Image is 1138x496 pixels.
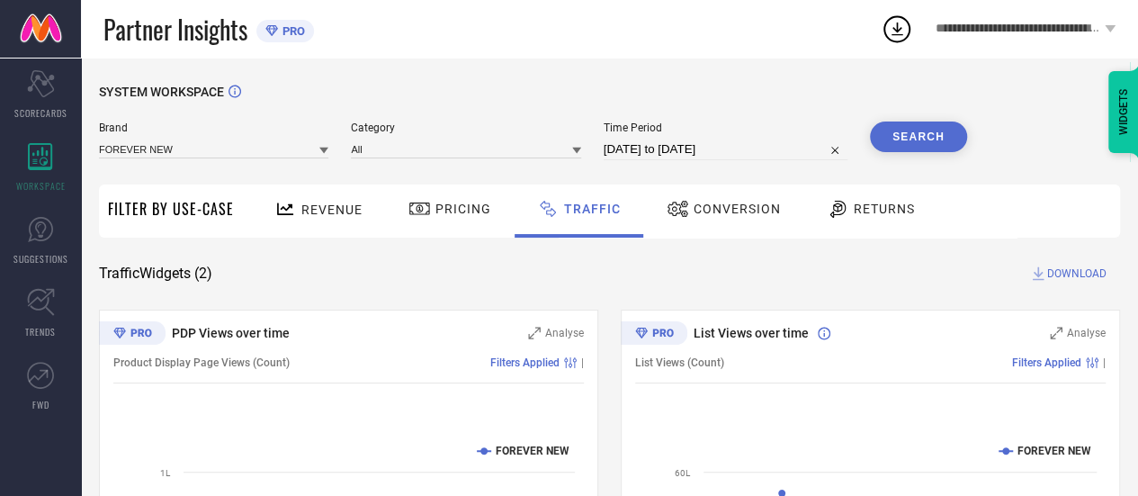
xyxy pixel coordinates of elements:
[528,327,541,339] svg: Zoom
[675,468,691,478] text: 60L
[496,445,569,457] text: FOREVER NEW
[25,325,56,338] span: TRENDS
[1012,356,1081,369] span: Filters Applied
[694,326,809,340] span: List Views over time
[14,106,67,120] span: SCORECARDS
[1050,327,1062,339] svg: Zoom
[490,356,560,369] span: Filters Applied
[99,321,166,348] div: Premium
[103,11,247,48] span: Partner Insights
[108,198,234,220] span: Filter By Use-Case
[870,122,967,152] button: Search
[1067,327,1106,339] span: Analyse
[172,326,290,340] span: PDP Views over time
[635,356,724,369] span: List Views (Count)
[1047,265,1107,283] span: DOWNLOAD
[564,202,621,216] span: Traffic
[694,202,781,216] span: Conversion
[1103,356,1106,369] span: |
[278,24,305,38] span: PRO
[545,327,584,339] span: Analyse
[881,13,913,45] div: Open download list
[113,356,290,369] span: Product Display Page Views (Count)
[32,398,49,411] span: FWD
[160,468,171,478] text: 1L
[16,179,66,193] span: WORKSPACE
[1017,445,1091,457] text: FOREVER NEW
[854,202,915,216] span: Returns
[435,202,491,216] span: Pricing
[581,356,584,369] span: |
[99,265,212,283] span: Traffic Widgets ( 2 )
[13,252,68,266] span: SUGGESTIONS
[621,321,687,348] div: Premium
[604,139,847,160] input: Select time period
[351,122,580,134] span: Category
[99,122,328,134] span: Brand
[301,203,363,217] span: Revenue
[604,122,847,134] span: Time Period
[99,85,224,99] span: SYSTEM WORKSPACE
